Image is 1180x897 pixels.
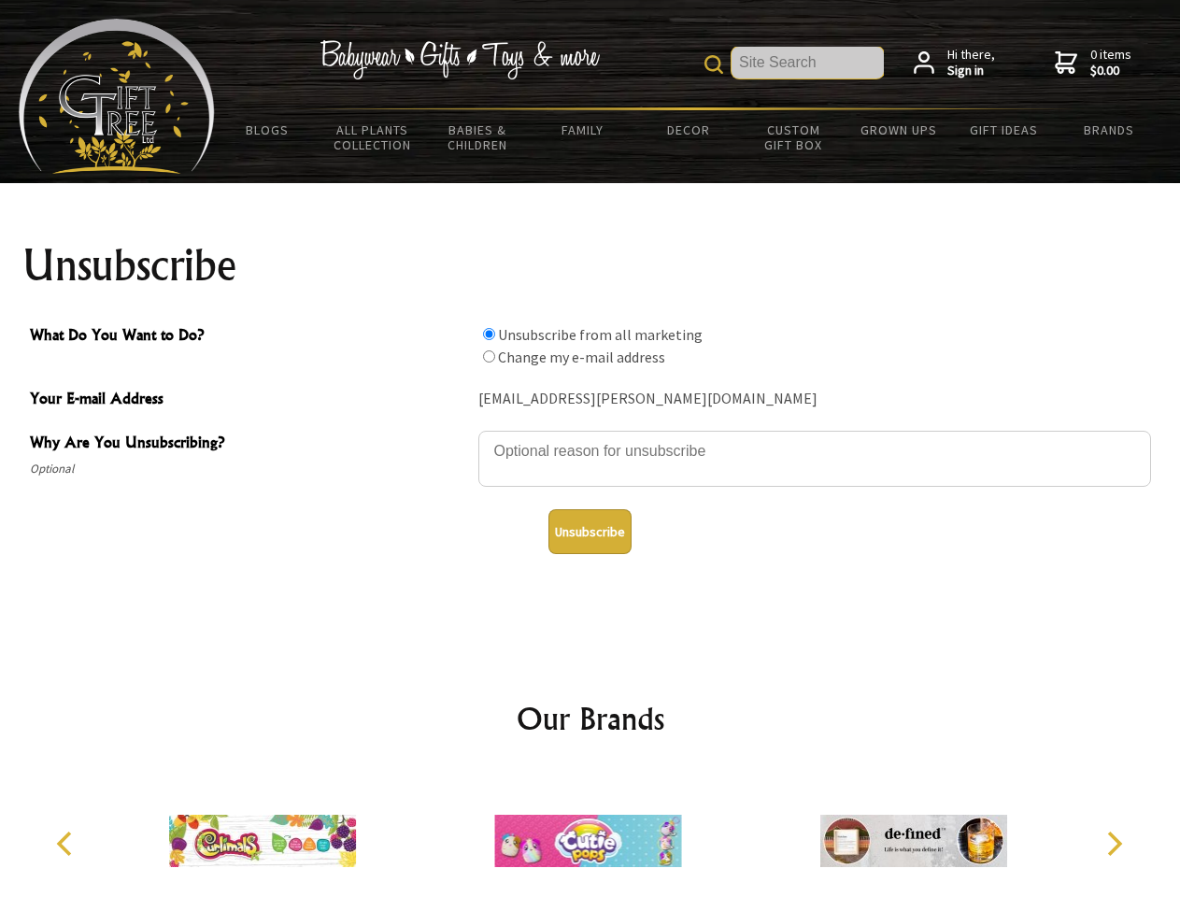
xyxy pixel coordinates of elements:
[498,348,665,366] label: Change my e-mail address
[37,696,1144,741] h2: Our Brands
[548,509,632,554] button: Unsubscribe
[1090,63,1131,79] strong: $0.00
[47,823,88,864] button: Previous
[1055,47,1131,79] a: 0 items$0.00
[425,110,531,164] a: Babies & Children
[30,458,469,480] span: Optional
[483,350,495,363] input: What Do You Want to Do?
[30,387,469,414] span: Your E-mail Address
[951,110,1057,149] a: Gift Ideas
[732,47,884,78] input: Site Search
[846,110,951,149] a: Grown Ups
[320,40,600,79] img: Babywear - Gifts - Toys & more
[320,110,426,164] a: All Plants Collection
[478,385,1151,414] div: [EMAIL_ADDRESS][PERSON_NAME][DOMAIN_NAME]
[1057,110,1162,149] a: Brands
[483,328,495,340] input: What Do You Want to Do?
[22,243,1159,288] h1: Unsubscribe
[30,431,469,458] span: Why Are You Unsubscribing?
[498,325,703,344] label: Unsubscribe from all marketing
[947,63,995,79] strong: Sign in
[531,110,636,149] a: Family
[704,55,723,74] img: product search
[635,110,741,149] a: Decor
[478,431,1151,487] textarea: Why Are You Unsubscribing?
[19,19,215,174] img: Babyware - Gifts - Toys and more...
[30,323,469,350] span: What Do You Want to Do?
[1090,46,1131,79] span: 0 items
[914,47,995,79] a: Hi there,Sign in
[215,110,320,149] a: BLOGS
[947,47,995,79] span: Hi there,
[741,110,846,164] a: Custom Gift Box
[1093,823,1134,864] button: Next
